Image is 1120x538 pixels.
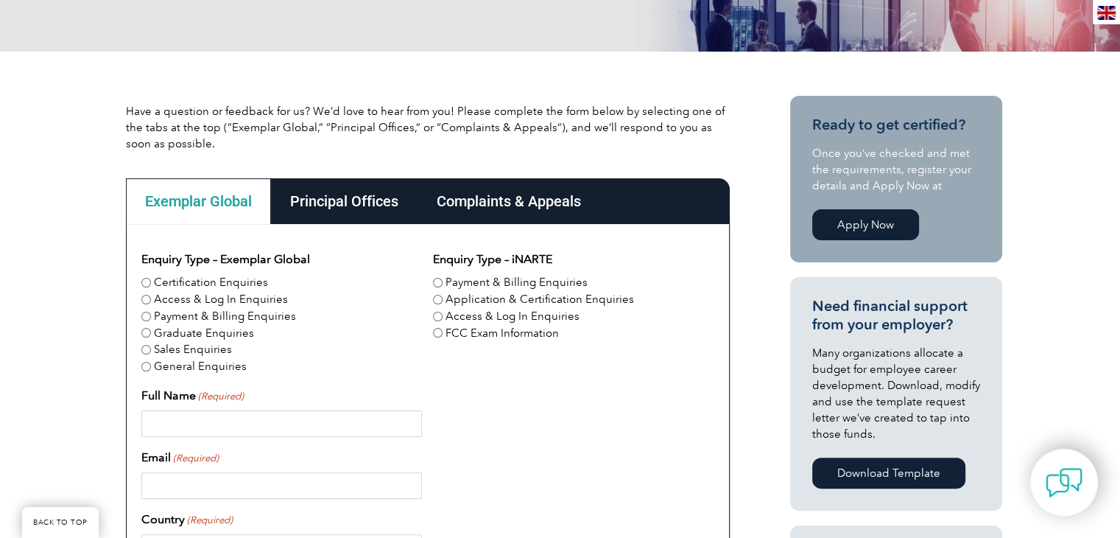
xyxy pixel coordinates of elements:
[126,178,271,224] div: Exemplar Global
[1097,6,1116,20] img: en
[271,178,418,224] div: Principal Offices
[154,325,254,342] label: Graduate Enquiries
[126,103,730,152] p: Have a question or feedback for us? We’d love to hear from you! Please complete the form below by...
[141,511,233,528] label: Country
[418,178,600,224] div: Complaints & Appeals
[141,449,219,467] label: Email
[154,358,247,375] label: General Enquiries
[141,387,244,405] label: Full Name
[445,274,588,291] label: Payment & Billing Enquiries
[154,341,232,358] label: Sales Enquiries
[445,291,634,308] label: Application & Certification Enquiries
[154,308,296,325] label: Payment & Billing Enquiries
[812,209,919,240] a: Apply Now
[812,145,980,194] p: Once you’ve checked and met the requirements, register your details and Apply Now at
[186,513,233,528] span: (Required)
[22,507,99,538] a: BACK TO TOP
[154,274,268,291] label: Certification Enquiries
[154,291,288,308] label: Access & Log In Enquiries
[812,458,965,489] a: Download Template
[445,308,580,325] label: Access & Log In Enquiries
[445,325,559,342] label: FCC Exam Information
[141,251,310,268] legend: Enquiry Type – Exemplar Global
[812,345,980,442] p: Many organizations allocate a budget for employee career development. Download, modify and use th...
[812,116,980,134] h3: Ready to get certified?
[1046,464,1082,501] img: contact-chat.png
[433,251,552,268] legend: Enquiry Type – iNARTE
[172,451,219,466] span: (Required)
[812,297,980,334] h3: Need financial support from your employer?
[197,389,244,404] span: (Required)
